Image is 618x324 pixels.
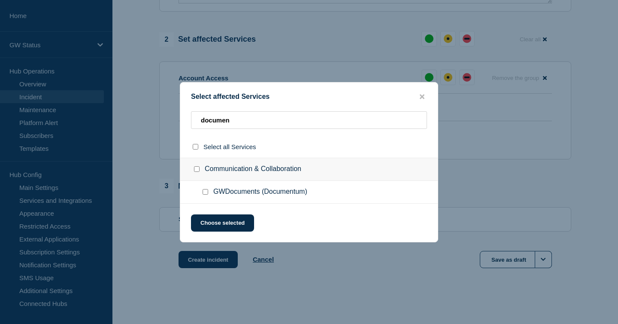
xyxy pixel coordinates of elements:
[194,166,200,172] input: Communication & Collaboration checkbox
[193,144,198,150] input: select all checkbox
[213,188,307,196] span: GWDocuments (Documentum)
[417,93,427,101] button: close button
[203,189,208,195] input: GWDocuments (Documentum) checkbox
[191,214,254,232] button: Choose selected
[191,111,427,129] input: Search
[180,158,438,181] div: Communication & Collaboration
[180,93,438,101] div: Select affected Services
[203,143,256,150] span: Select all Services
